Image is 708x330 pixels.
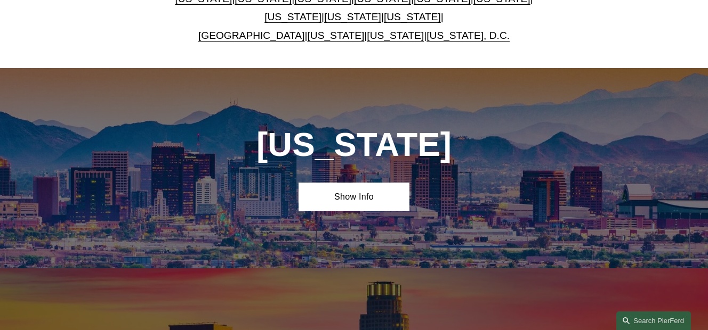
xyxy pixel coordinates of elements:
[198,30,305,41] a: [GEOGRAPHIC_DATA]
[384,11,441,22] a: [US_STATE]
[324,11,381,22] a: [US_STATE]
[215,125,493,164] h1: [US_STATE]
[264,11,321,22] a: [US_STATE]
[307,30,364,41] a: [US_STATE]
[299,183,409,211] a: Show Info
[427,30,510,41] a: [US_STATE], D.C.
[367,30,424,41] a: [US_STATE]
[616,311,691,330] a: Search this site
